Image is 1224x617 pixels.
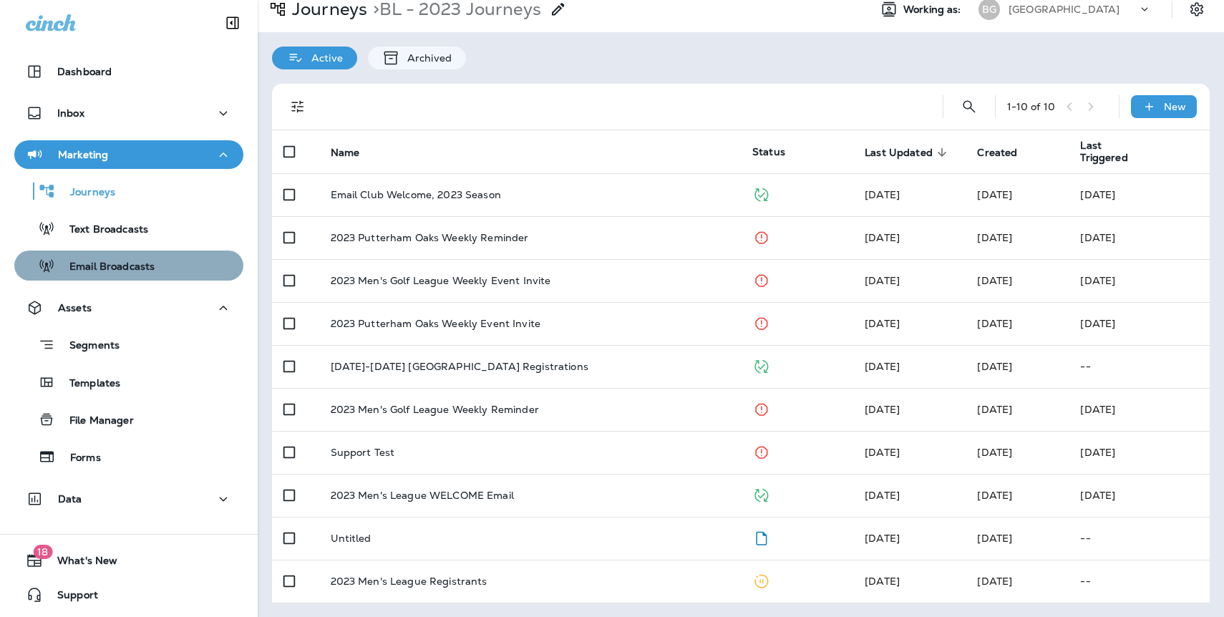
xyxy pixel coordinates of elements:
span: Unknown [977,274,1012,287]
span: Unknown [865,188,900,201]
span: Unknown [865,489,900,502]
span: Published [752,187,770,200]
span: Last Triggered [1080,140,1157,164]
span: Draft [752,530,770,543]
p: [GEOGRAPHIC_DATA] [1009,4,1119,15]
span: Stopped [752,316,770,329]
span: Last Updated [865,146,951,159]
p: 2023 Putterham Oaks Weekly Reminder [331,232,529,243]
p: Email Club Welcome, 2023 Season [331,189,501,200]
td: [DATE] [1069,388,1210,431]
span: Working as: [903,4,964,16]
span: Published [752,487,770,500]
button: Search Journeys [955,92,983,121]
span: Paused [752,573,770,586]
button: Assets [14,293,243,322]
span: Meredith Otero [865,317,900,330]
button: Email Broadcasts [14,251,243,281]
button: 18What's New [14,546,243,575]
p: -- [1080,575,1198,587]
p: Untitled [331,533,371,544]
button: Filters [283,92,312,121]
p: Assets [58,302,92,314]
span: 18 [33,545,52,559]
p: Archived [400,52,452,64]
td: [DATE] [1069,474,1210,517]
p: Data [58,493,82,505]
p: 2023 Men's League Registrants [331,575,487,587]
span: Unknown [977,575,1012,588]
span: Stopped [752,230,770,243]
button: Journeys [14,176,243,206]
p: Text Broadcasts [55,223,148,237]
span: Unknown [977,489,1012,502]
p: Journeys [56,186,115,200]
td: [DATE] [1069,216,1210,259]
p: -- [1080,533,1198,544]
span: Unknown [865,532,900,545]
span: Unknown [977,231,1012,244]
p: Inbox [57,107,84,119]
button: File Manager [14,404,243,434]
td: [DATE] [1069,431,1210,474]
p: [DATE]-[DATE] [GEOGRAPHIC_DATA] Registrations [331,361,588,372]
span: Support [43,589,98,606]
p: Segments [55,339,120,354]
span: Unknown [977,360,1012,373]
p: 2023 Putterham Oaks Weekly Event Invite [331,318,540,329]
span: Name [331,146,379,159]
p: Active [304,52,343,64]
p: Email Broadcasts [55,261,155,274]
p: Support Test [331,447,395,458]
p: Templates [55,377,120,391]
span: Meredith Otero [865,274,900,287]
span: Created [977,146,1036,159]
td: [DATE] [1069,302,1210,345]
span: Unknown [865,575,900,588]
span: Meredith Otero [865,403,900,416]
button: Text Broadcasts [14,213,243,243]
span: Last Updated [865,147,933,159]
p: Dashboard [57,66,112,77]
button: Inbox [14,99,243,127]
p: Forms [56,452,101,465]
span: Stopped [752,273,770,286]
span: Unknown [977,532,1012,545]
p: 2023 Men's Golf League Weekly Reminder [331,404,539,415]
p: File Manager [55,414,134,428]
span: Last Triggered [1080,140,1138,164]
span: Unknown [977,446,1012,459]
button: Dashboard [14,57,243,86]
p: Marketing [58,149,108,160]
span: Unknown [977,317,1012,330]
span: What's New [43,555,117,572]
span: Unknown [865,360,900,373]
td: [DATE] [1069,259,1210,302]
p: 2023 Men's League WELCOME Email [331,490,514,501]
button: Data [14,485,243,513]
p: New [1164,101,1186,112]
p: -- [1080,361,1198,372]
button: Marketing [14,140,243,169]
button: Support [14,580,243,609]
p: 2023 Men's Golf League Weekly Event Invite [331,275,551,286]
span: Name [331,147,360,159]
div: 1 - 10 of 10 [1007,101,1055,112]
span: Unknown [977,188,1012,201]
span: Meredith Otero [865,231,900,244]
td: [DATE] [1069,173,1210,216]
button: Forms [14,442,243,472]
span: Stopped [752,402,770,414]
button: Templates [14,367,243,397]
span: Unknown [977,403,1012,416]
button: Segments [14,329,243,360]
button: Collapse Sidebar [213,9,253,37]
span: Published [752,359,770,371]
span: Status [752,145,785,158]
span: Created [977,147,1017,159]
span: Stopped [752,444,770,457]
span: Unknown [865,446,900,459]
